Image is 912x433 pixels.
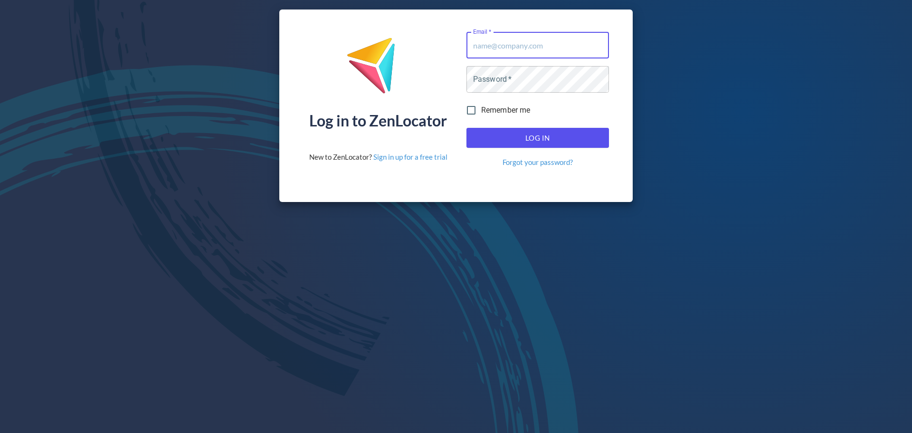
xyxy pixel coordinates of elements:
[309,113,447,128] div: Log in to ZenLocator
[373,153,447,161] a: Sign in up for a free trial
[481,105,531,116] span: Remember me
[346,37,410,101] img: ZenLocator
[503,157,573,167] a: Forgot your password?
[466,128,609,148] button: Log In
[466,32,609,58] input: name@company.com
[309,152,447,162] div: New to ZenLocator?
[477,132,598,144] span: Log In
